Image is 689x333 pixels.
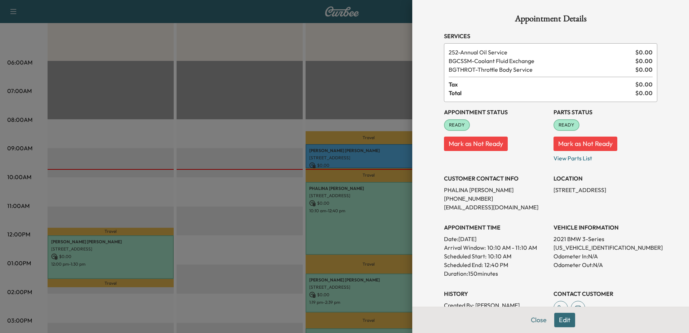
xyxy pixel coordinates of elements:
h3: VEHICLE INFORMATION [554,223,657,232]
p: Odometer In: N/A [554,252,657,261]
span: Annual Oil Service [449,48,632,57]
p: Odometer Out: N/A [554,261,657,269]
h3: Parts Status [554,108,657,116]
h3: History [444,289,548,298]
h1: Appointment Details [444,14,657,26]
span: Total [449,89,635,97]
p: [PHONE_NUMBER] [444,194,548,203]
p: [US_VEHICLE_IDENTIFICATION_NUMBER] [554,243,657,252]
span: $ 0.00 [635,57,653,65]
h3: Appointment Status [444,108,548,116]
p: [STREET_ADDRESS] [554,186,657,194]
p: Date: [DATE] [444,235,548,243]
p: Arrival Window: [444,243,548,252]
span: READY [445,121,469,129]
p: 2021 BMW 3-Series [554,235,657,243]
span: 10:10 AM - 11:10 AM [487,243,537,252]
h3: APPOINTMENT TIME [444,223,548,232]
p: Duration: 150 minutes [444,269,548,278]
button: Mark as Not Ready [554,137,617,151]
h3: Services [444,32,657,40]
p: PHALINA [PERSON_NAME] [444,186,548,194]
p: 10:10 AM [488,252,511,261]
button: Mark as Not Ready [444,137,508,151]
span: Throttle Body Service [449,65,632,74]
p: Created By : [PERSON_NAME] [444,301,548,310]
p: [EMAIL_ADDRESS][DOMAIN_NAME] [444,203,548,212]
span: $ 0.00 [635,80,653,89]
p: View Parts List [554,151,657,163]
p: Scheduled End: [444,261,483,269]
span: Coolant Fluid Exchange [449,57,632,65]
span: READY [554,121,579,129]
p: 12:40 PM [484,261,508,269]
h3: LOCATION [554,174,657,183]
h3: CUSTOMER CONTACT INFO [444,174,548,183]
button: Edit [554,313,575,327]
span: $ 0.00 [635,89,653,97]
span: Tax [449,80,635,89]
button: Close [526,313,551,327]
span: $ 0.00 [635,48,653,57]
span: $ 0.00 [635,65,653,74]
p: Scheduled Start: [444,252,486,261]
h3: CONTACT CUSTOMER [554,289,657,298]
